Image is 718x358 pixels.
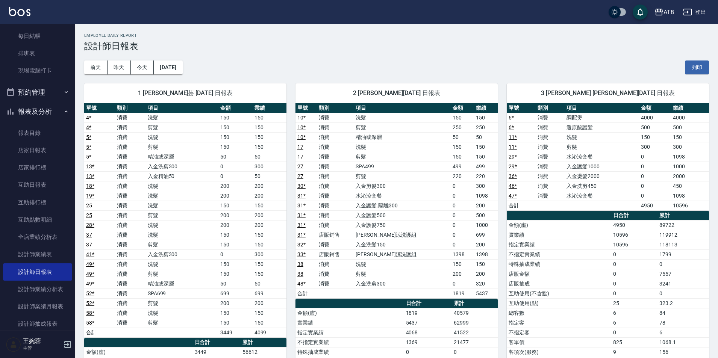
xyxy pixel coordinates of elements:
[218,113,252,122] td: 150
[115,240,146,249] td: 消費
[9,7,30,16] img: Logo
[297,271,303,277] a: 38
[536,113,565,122] td: 消費
[507,279,611,289] td: 店販抽成
[451,240,474,249] td: 0
[451,279,474,289] td: 0
[507,259,611,269] td: 特殊抽成業績
[253,279,286,289] td: 50
[115,210,146,220] td: 消費
[86,212,92,218] a: 25
[108,60,131,74] button: 昨天
[354,240,451,249] td: 入金洗髮150
[146,103,219,113] th: 項目
[295,103,498,299] table: a dense table
[6,337,21,352] img: Person
[146,122,219,132] td: 剪髮
[639,103,671,113] th: 金額
[452,308,498,318] td: 40579
[317,132,354,142] td: 消費
[115,122,146,132] td: 消費
[451,152,474,162] td: 150
[474,191,498,201] td: 1098
[317,113,354,122] td: 消費
[146,162,219,171] td: 入金洗剪300
[663,8,674,17] div: AT8
[115,191,146,201] td: 消費
[671,113,709,122] td: 4000
[536,103,565,113] th: 類別
[218,269,252,279] td: 150
[317,259,354,269] td: 消費
[354,259,451,269] td: 洗髮
[115,308,146,318] td: 消費
[218,171,252,181] td: 0
[536,181,565,191] td: 消費
[451,171,474,181] td: 220
[115,152,146,162] td: 消費
[671,132,709,142] td: 150
[611,211,657,221] th: 日合計
[115,220,146,230] td: 消費
[146,132,219,142] td: 洗髮
[115,249,146,259] td: 消費
[146,289,219,298] td: SPA699
[657,289,709,298] td: 0
[474,142,498,152] td: 150
[354,132,451,142] td: 精油或深層
[536,122,565,132] td: 消費
[657,279,709,289] td: 3241
[507,103,536,113] th: 單號
[474,122,498,132] td: 250
[451,269,474,279] td: 200
[639,201,671,210] td: 4950
[354,269,451,279] td: 剪髮
[297,154,303,160] a: 17
[565,122,639,132] td: 還原酸護髮
[146,210,219,220] td: 剪髮
[507,103,709,211] table: a dense table
[651,5,677,20] button: AT8
[253,152,286,162] td: 50
[657,240,709,249] td: 118113
[565,162,639,171] td: 入金護髮1000
[474,201,498,210] td: 200
[317,279,354,289] td: 消費
[611,240,657,249] td: 10596
[536,171,565,181] td: 消費
[218,249,252,259] td: 0
[354,122,451,132] td: 剪髮
[657,249,709,259] td: 1799
[115,298,146,308] td: 消費
[253,142,286,152] td: 150
[253,220,286,230] td: 200
[317,210,354,220] td: 消費
[536,152,565,162] td: 消費
[639,162,671,171] td: 0
[657,308,709,318] td: 84
[146,181,219,191] td: 洗髮
[507,308,611,318] td: 總客數
[639,142,671,152] td: 300
[451,201,474,210] td: 0
[451,191,474,201] td: 0
[253,289,286,298] td: 699
[565,171,639,181] td: 入金燙髮2000
[146,240,219,249] td: 剪髮
[633,5,648,20] button: save
[657,211,709,221] th: 累計
[84,103,286,338] table: a dense table
[611,298,657,308] td: 25
[317,240,354,249] td: 消費
[218,191,252,201] td: 200
[404,299,452,308] th: 日合計
[146,171,219,181] td: 入金精油50
[451,249,474,259] td: 1398
[474,171,498,181] td: 220
[354,113,451,122] td: 洗髮
[304,89,489,97] span: 2 [PERSON_NAME][DATE] 日報表
[115,259,146,269] td: 消費
[507,289,611,298] td: 互助使用(不含點)
[404,308,452,318] td: 1819
[317,171,354,181] td: 消費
